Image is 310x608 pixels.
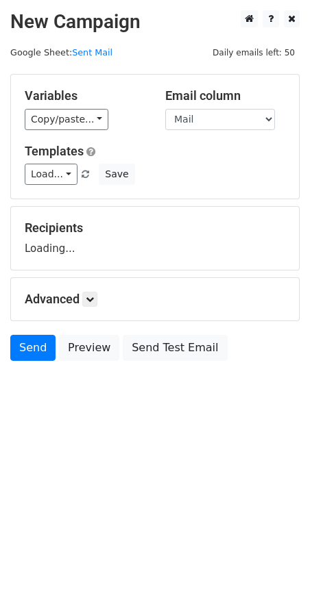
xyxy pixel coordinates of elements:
a: Daily emails left: 50 [208,47,300,58]
h5: Variables [25,88,145,103]
a: Templates [25,144,84,158]
a: Send Test Email [123,335,227,361]
h5: Advanced [25,292,285,307]
h2: New Campaign [10,10,300,34]
small: Google Sheet: [10,47,112,58]
div: Loading... [25,220,285,256]
button: Save [99,164,134,185]
a: Load... [25,164,77,185]
h5: Recipients [25,220,285,236]
a: Sent Mail [72,47,112,58]
a: Preview [59,335,119,361]
a: Send [10,335,56,361]
h5: Email column [165,88,285,103]
span: Daily emails left: 50 [208,45,300,60]
a: Copy/paste... [25,109,108,130]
